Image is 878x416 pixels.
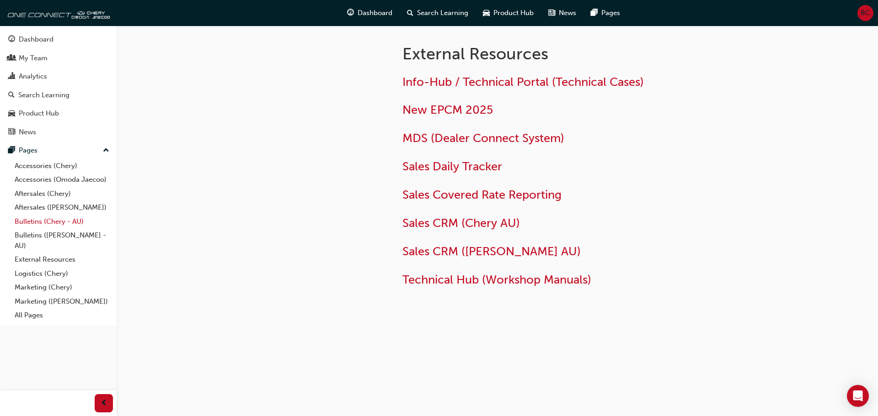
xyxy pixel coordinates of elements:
[407,7,413,19] span: search-icon
[19,145,37,156] div: Pages
[19,53,48,63] div: My Team
[19,71,47,82] div: Analytics
[4,105,113,122] a: Product Hub
[4,50,113,67] a: My Team
[11,215,113,229] a: Bulletins (Chery - AU)
[402,75,644,89] a: Info-Hub / Technical Portal (Technical Cases)
[400,4,476,22] a: search-iconSearch Learning
[402,131,564,145] a: MDS (Dealer Connect System)
[18,90,70,100] div: Search Learning
[8,73,15,81] span: chart-icon
[358,8,392,18] span: Dashboard
[8,91,15,100] span: search-icon
[4,87,113,104] a: Search Learning
[847,385,869,407] div: Open Intercom Messenger
[402,103,493,117] a: New EPCM 2025
[19,34,54,45] div: Dashboard
[8,36,15,44] span: guage-icon
[11,253,113,267] a: External Resources
[11,200,113,215] a: Aftersales ([PERSON_NAME])
[11,267,113,281] a: Logistics (Chery)
[402,159,502,174] a: Sales Daily Tracker
[11,295,113,309] a: Marketing ([PERSON_NAME])
[601,8,620,18] span: Pages
[4,68,113,85] a: Analytics
[19,108,59,119] div: Product Hub
[11,308,113,322] a: All Pages
[402,216,520,230] a: Sales CRM (Chery AU)
[11,280,113,295] a: Marketing (Chery)
[402,244,581,258] a: Sales CRM ([PERSON_NAME] AU)
[857,5,873,21] button: BC
[8,128,15,137] span: news-icon
[19,127,36,137] div: News
[4,142,113,159] button: Pages
[584,4,627,22] a: pages-iconPages
[11,228,113,253] a: Bulletins ([PERSON_NAME] - AU)
[402,273,591,287] a: Technical Hub (Workshop Manuals)
[5,4,110,22] img: oneconnect
[417,8,468,18] span: Search Learning
[402,44,702,64] h1: External Resources
[493,8,534,18] span: Product Hub
[4,31,113,48] a: Dashboard
[591,7,598,19] span: pages-icon
[8,54,15,63] span: people-icon
[11,159,113,173] a: Accessories (Chery)
[476,4,541,22] a: car-iconProduct Hub
[483,7,490,19] span: car-icon
[11,187,113,201] a: Aftersales (Chery)
[541,4,584,22] a: news-iconNews
[548,7,555,19] span: news-icon
[4,29,113,142] button: DashboardMy TeamAnalyticsSearch LearningProduct HubNews
[340,4,400,22] a: guage-iconDashboard
[11,173,113,187] a: Accessories (Omoda Jaecoo)
[861,8,870,18] span: BC
[402,188,562,202] a: Sales Covered Rate Reporting
[4,124,113,141] a: News
[347,7,354,19] span: guage-icon
[559,8,576,18] span: News
[101,398,107,409] span: prev-icon
[103,145,109,157] span: up-icon
[8,147,15,155] span: pages-icon
[8,110,15,118] span: car-icon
